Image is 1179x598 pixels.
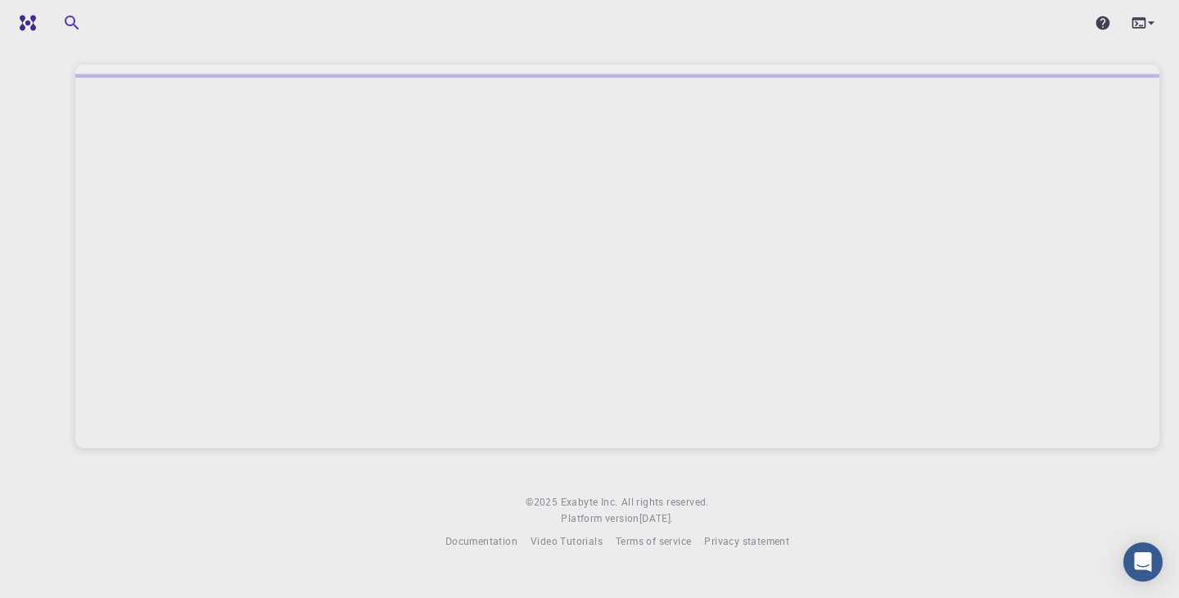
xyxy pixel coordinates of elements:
a: Exabyte Inc. [561,494,618,510]
span: [DATE] . [639,511,674,524]
a: Privacy statement [704,533,789,550]
div: Open Intercom Messenger [1123,542,1163,582]
span: Video Tutorials [531,534,603,547]
span: © 2025 [526,494,560,510]
a: Documentation [445,533,517,550]
span: Exabyte Inc. [561,495,618,508]
span: Terms of service [616,534,691,547]
a: Terms of service [616,533,691,550]
span: Documentation [445,534,517,547]
span: Privacy statement [704,534,789,547]
a: [DATE]. [639,510,674,527]
span: Platform version [561,510,639,527]
span: All rights reserved. [621,494,709,510]
a: Video Tutorials [531,533,603,550]
img: logo [13,15,36,31]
